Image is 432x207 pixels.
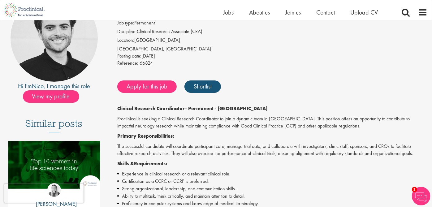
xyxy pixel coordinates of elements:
[4,184,84,203] iframe: reCAPTCHA
[185,105,267,112] strong: - Permanent - [GEOGRAPHIC_DATA]
[117,178,427,185] li: Certification as a CCRC or CCRP is preferred.
[8,141,100,189] img: Top 10 women in life sciences today
[5,82,103,91] div: Hi I'm , I manage this role
[26,118,83,133] h3: Similar posts
[117,53,427,60] div: [DATE]
[23,92,85,100] a: View my profile
[117,19,134,27] label: Job type:
[117,105,185,112] strong: Clinical Research Coordinator
[117,185,427,192] li: Strong organizational, leadership, and communication skills.
[412,187,430,205] img: Chatbot
[285,8,301,16] a: Join us
[117,170,427,178] li: Experience in clinical research or a relevant clinical role.
[117,28,137,35] label: Discipline:
[117,53,141,59] span: Posting date:
[117,115,427,130] p: Proclinical is seeking a Clinical Research Coordinator to join a dynamic team in [GEOGRAPHIC_DATA...
[117,60,138,67] label: Reference:
[117,133,174,139] strong: Primary Responsibilities:
[117,37,427,45] li: [GEOGRAPHIC_DATA]
[184,80,221,93] a: Shortlist
[223,8,234,16] a: Jobs
[117,45,427,53] div: [GEOGRAPHIC_DATA], [GEOGRAPHIC_DATA]
[47,183,61,197] img: Hannah Burke
[23,90,79,103] span: View my profile
[32,82,44,90] a: Nico
[412,187,417,192] span: 1
[117,143,427,157] p: The successful candidate will coordinate participant care, manage trial data, and collaborate wit...
[8,141,100,196] a: Link to a post
[350,8,378,16] a: Upload CV
[117,28,427,37] li: Clinical Research Associate (CRA)
[316,8,335,16] a: Contact
[117,80,177,93] a: Apply for this job
[134,160,167,167] strong: Requirements:
[117,160,134,167] strong: Skills &
[140,60,153,66] span: 66824
[117,19,427,28] li: Permanent
[117,192,427,200] li: Ability to multitask, think critically, and maintain attention to detail.
[249,8,270,16] a: About us
[117,37,134,44] label: Location:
